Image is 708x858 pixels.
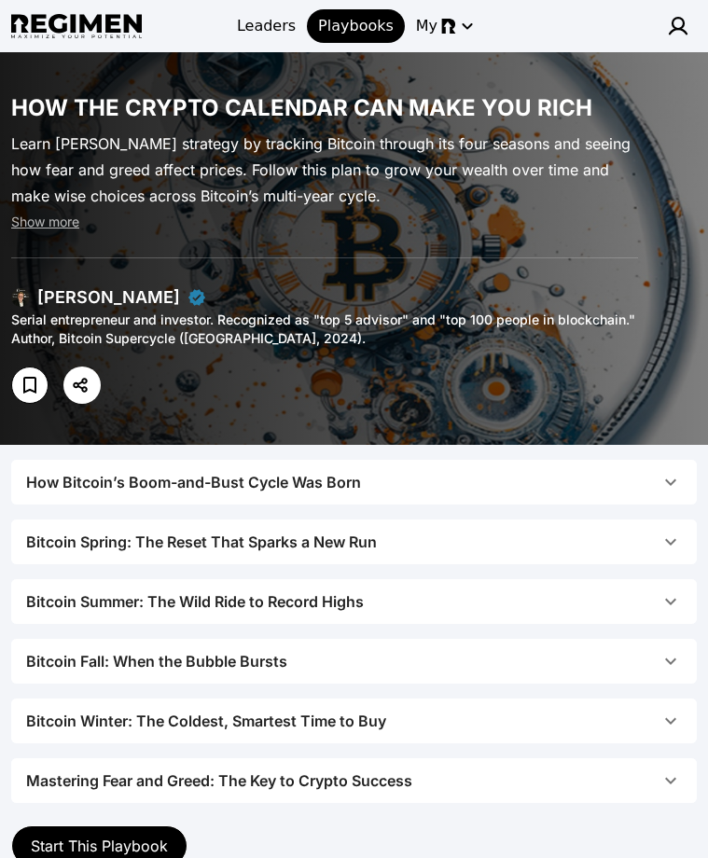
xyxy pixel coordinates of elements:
[237,15,296,37] span: Leaders
[11,14,142,39] img: Regimen logo
[11,460,697,505] button: How Bitcoin’s Boom-and-Bust Cycle Was Born
[26,769,412,792] div: Mastering Fear and Greed: The Key to Crypto Success
[667,15,689,37] img: user icon
[26,531,377,553] div: Bitcoin Spring: The Reset That Sparks a New Run
[11,213,79,231] button: Show more
[307,9,405,43] a: Playbooks
[11,758,697,803] button: Mastering Fear and Greed: The Key to Crypto Success
[226,9,307,43] a: Leaders
[405,9,482,43] button: My
[416,15,437,37] span: My
[11,131,638,209] p: Learn [PERSON_NAME] strategy by tracking Bitcoin through its four seasons and seeing how fear and...
[26,710,386,732] div: Bitcoin Winter: The Coldest, Smartest Time to Buy
[11,519,697,564] button: Bitcoin Spring: The Reset That Sparks a New Run
[11,367,49,404] button: Save
[187,288,206,307] div: Verified partner - Michael Terpin
[11,311,638,348] div: Serial entrepreneur and investor. Recognized as "top 5 advisor" and "top 100 people in blockchain...
[26,650,287,672] div: Bitcoin Fall: When the Bubble Bursts
[11,93,592,123] span: HOW THE CRYPTO CALENDAR CAN MAKE YOU RICH
[26,590,364,613] div: Bitcoin Summer: The Wild Ride to Record Highs
[11,579,697,624] button: Bitcoin Summer: The Wild Ride to Record Highs
[318,15,394,37] span: Playbooks
[31,837,168,855] span: Start This Playbook
[26,471,361,493] div: How Bitcoin’s Boom-and-Bust Cycle Was Born
[11,639,697,684] button: Bitcoin Fall: When the Bubble Bursts
[11,699,697,743] button: Bitcoin Winter: The Coldest, Smartest Time to Buy
[11,288,30,307] img: avatar of Michael Terpin
[37,284,180,311] div: [PERSON_NAME]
